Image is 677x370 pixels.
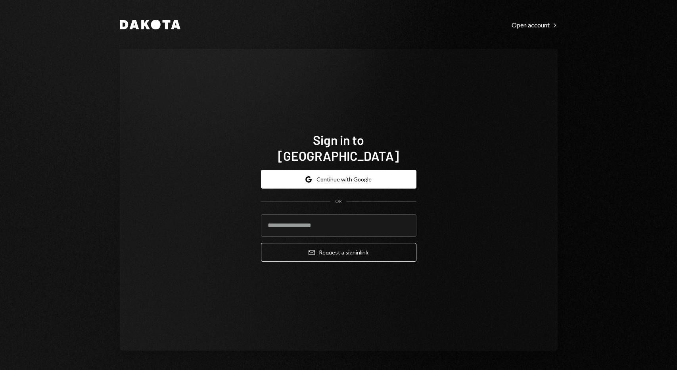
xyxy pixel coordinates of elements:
[335,198,342,205] div: OR
[261,132,416,164] h1: Sign in to [GEOGRAPHIC_DATA]
[512,20,558,29] a: Open account
[512,21,558,29] div: Open account
[261,243,416,262] button: Request a signinlink
[261,170,416,189] button: Continue with Google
